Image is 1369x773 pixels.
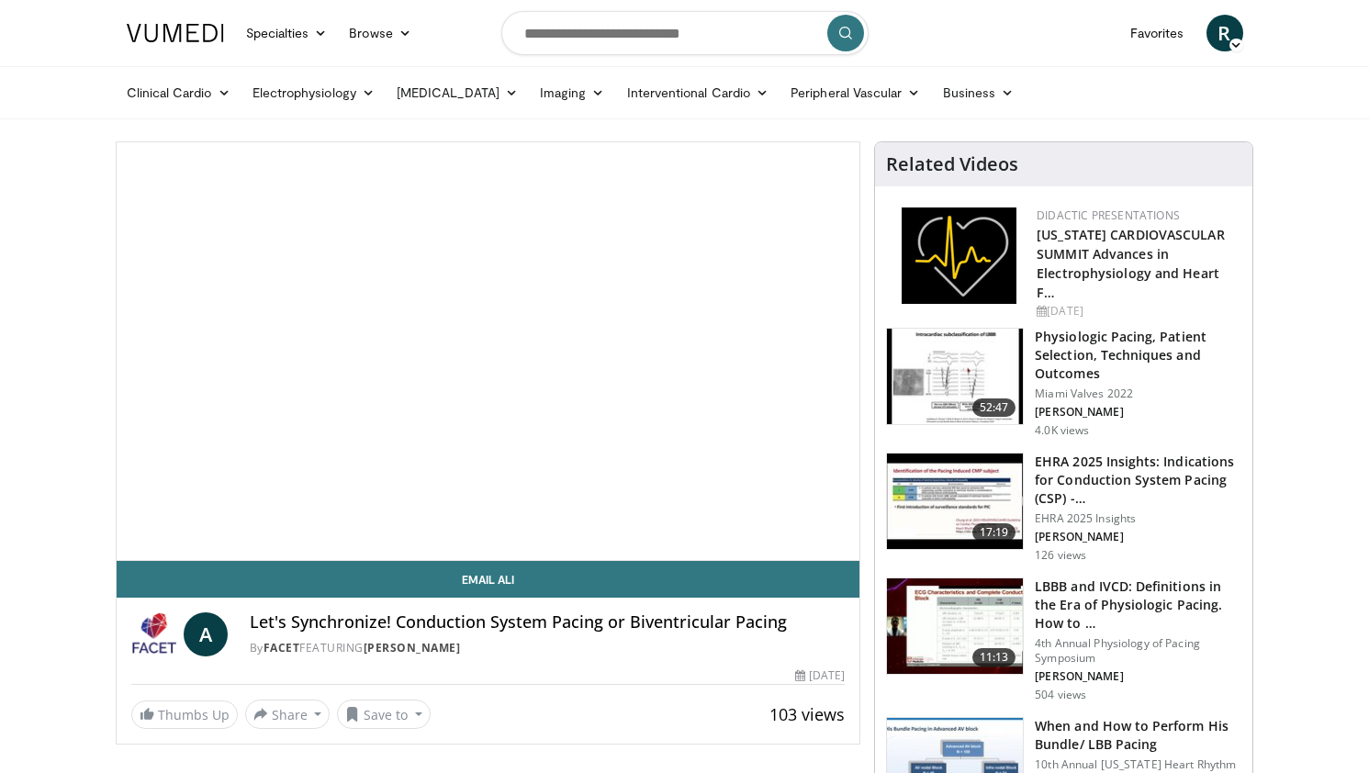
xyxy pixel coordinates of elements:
a: Interventional Cardio [616,74,780,111]
img: 1190cdae-34f8-4da3-8a3e-0c6a588fe0e0.150x105_q85_crop-smart_upscale.jpg [887,454,1023,549]
a: Electrophysiology [241,74,386,111]
p: EHRA 2025 Insights [1035,511,1241,526]
span: 52:47 [972,398,1016,417]
div: [DATE] [795,667,845,684]
a: FACET [264,640,300,655]
a: [MEDICAL_DATA] [386,74,529,111]
input: Search topics, interventions [501,11,869,55]
button: Save to [337,700,431,729]
h3: EHRA 2025 Insights: Indications for Conduction System Pacing (CSP) -… [1035,453,1241,508]
h4: Let's Synchronize! Conduction System Pacing or Biventricular Pacing [250,612,845,633]
p: 126 views [1035,548,1086,563]
div: By FEATURING [250,640,845,656]
span: 11:13 [972,648,1016,667]
a: Clinical Cardio [116,74,241,111]
a: 11:13 LBBB and IVCD: Definitions in the Era of Physiologic Pacing. How to … 4th Annual Physiology... [886,577,1241,702]
h4: Related Videos [886,153,1018,175]
a: Specialties [235,15,339,51]
p: [PERSON_NAME] [1035,405,1241,420]
p: 4.0K views [1035,423,1089,438]
a: Peripheral Vascular [780,74,931,111]
a: A [184,612,228,656]
p: 4th Annual Physiology of Pacing Symposium [1035,636,1241,666]
p: [PERSON_NAME] [1035,530,1241,544]
a: 17:19 EHRA 2025 Insights: Indications for Conduction System Pacing (CSP) -… EHRA 2025 Insights [P... [886,453,1241,563]
video-js: Video Player [117,142,860,561]
a: Imaging [529,74,616,111]
div: [DATE] [1037,303,1238,319]
img: VuMedi Logo [127,24,224,42]
span: 17:19 [972,523,1016,542]
p: [PERSON_NAME] [1035,669,1241,684]
img: 1860aa7a-ba06-47e3-81a4-3dc728c2b4cf.png.150x105_q85_autocrop_double_scale_upscale_version-0.2.png [902,207,1016,304]
a: Business [932,74,1026,111]
h3: When and How to Perform His Bundle/ LBB Pacing [1035,717,1241,754]
a: [US_STATE] CARDIOVASCULAR SUMMIT Advances in Electrophysiology and Heart F… [1037,226,1225,301]
div: Didactic Presentations [1037,207,1238,224]
a: Email Ali [117,561,860,598]
p: Miami Valves 2022 [1035,386,1241,401]
a: 52:47 Physiologic Pacing, Patient Selection, Techniques and Outcomes Miami Valves 2022 [PERSON_NA... [886,328,1241,438]
a: Browse [338,15,422,51]
img: afb51a12-79cb-48e6-a9ec-10161d1361b5.150x105_q85_crop-smart_upscale.jpg [887,329,1023,424]
h3: Physiologic Pacing, Patient Selection, Techniques and Outcomes [1035,328,1241,383]
a: Favorites [1119,15,1195,51]
a: [PERSON_NAME] [364,640,461,655]
a: Thumbs Up [131,700,238,729]
span: 103 views [769,703,845,725]
img: FACET [131,612,176,656]
img: 62bf89af-a4c3-4b3c-90b3-0af38275aae3.150x105_q85_crop-smart_upscale.jpg [887,578,1023,674]
button: Share [245,700,331,729]
a: R [1206,15,1243,51]
h3: LBBB and IVCD: Definitions in the Era of Physiologic Pacing. How to … [1035,577,1241,633]
p: 504 views [1035,688,1086,702]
